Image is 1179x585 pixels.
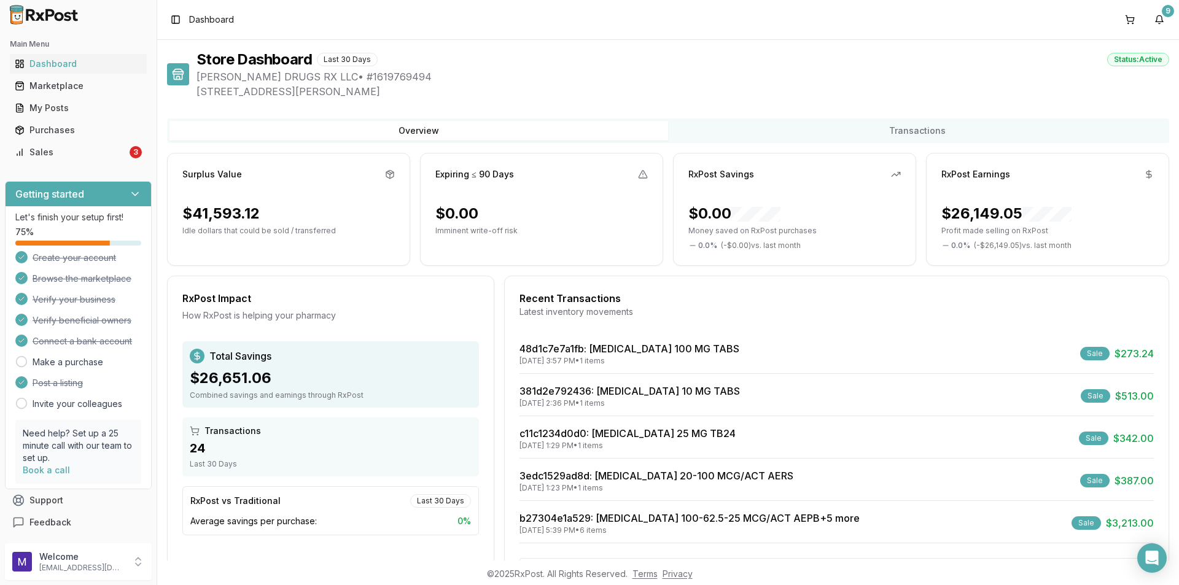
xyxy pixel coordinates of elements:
div: Purchases [15,124,142,136]
div: Combined savings and earnings through RxPost [190,390,472,400]
div: Latest inventory movements [519,306,1154,318]
span: Verify beneficial owners [33,314,131,327]
a: Sales3 [10,141,147,163]
div: [DATE] 1:29 PM • 1 items [519,441,736,451]
div: Sale [1079,432,1108,445]
div: Sale [1072,516,1101,530]
button: My Posts [5,98,152,118]
div: 3 [130,146,142,158]
h1: Store Dashboard [196,50,312,69]
a: 48d1c7e7a1fb: [MEDICAL_DATA] 100 MG TABS [519,343,739,355]
span: Transactions [204,425,261,437]
span: [STREET_ADDRESS][PERSON_NAME] [196,84,1169,99]
a: Marketplace [10,75,147,97]
a: b27304e1a529: [MEDICAL_DATA] 100-62.5-25 MCG/ACT AEPB+5 more [519,512,860,524]
div: 9 [1162,5,1174,17]
div: RxPost Earnings [941,168,1010,180]
span: Total Savings [209,349,271,363]
span: ( - $26,149.05 ) vs. last month [974,241,1072,250]
div: Open Intercom Messenger [1137,543,1167,573]
button: Transactions [668,121,1167,141]
a: Privacy [663,568,693,579]
div: Sale [1080,474,1110,487]
p: [EMAIL_ADDRESS][DOMAIN_NAME] [39,563,125,573]
div: Sales [15,146,127,158]
a: Book a call [23,465,70,475]
p: Let's finish your setup first! [15,211,141,223]
span: [PERSON_NAME] DRUGS RX LLC • # 1619769494 [196,69,1169,84]
div: Dashboard [15,58,142,70]
div: Surplus Value [182,168,242,180]
span: Verify your business [33,293,115,306]
div: Last 30 Days [410,494,471,508]
div: Last 30 Days [190,459,472,469]
p: Profit made selling on RxPost [941,226,1154,236]
button: View All Transactions [519,558,1154,578]
span: ( - $0.00 ) vs. last month [721,241,801,250]
button: Feedback [5,511,152,533]
button: Overview [169,121,668,141]
button: Purchases [5,120,152,140]
span: Connect a bank account [33,335,132,347]
a: Make a purchase [33,356,103,368]
button: Marketplace [5,76,152,96]
nav: breadcrumb [189,14,234,26]
div: [DATE] 3:57 PM • 1 items [519,356,739,366]
span: 0.0 % [951,241,970,250]
button: 9 [1150,10,1169,29]
div: $26,149.05 [941,204,1072,223]
a: 381d2e792436: [MEDICAL_DATA] 10 MG TABS [519,385,740,397]
button: Support [5,489,152,511]
span: $387.00 [1115,473,1154,488]
div: My Posts [15,102,142,114]
div: Sale [1081,389,1110,403]
img: RxPost Logo [5,5,84,25]
span: 0 % [457,515,471,527]
a: Purchases [10,119,147,141]
div: $41,593.12 [182,204,260,223]
div: RxPost Savings [688,168,754,180]
a: Dashboard [10,53,147,75]
p: Idle dollars that could be sold / transferred [182,226,395,236]
div: RxPost vs Traditional [190,495,281,507]
span: Browse the marketplace [33,273,131,285]
span: $273.24 [1115,346,1154,361]
a: Terms [632,568,658,579]
h2: Main Menu [10,39,147,49]
div: RxPost Impact [182,291,479,306]
span: Average savings per purchase: [190,515,317,527]
img: User avatar [12,552,32,571]
p: Imminent write-off risk [435,226,648,236]
div: Expiring ≤ 90 Days [435,168,514,180]
button: Dashboard [5,54,152,74]
span: 0.0 % [698,241,717,250]
div: Status: Active [1107,53,1169,66]
a: Invite your colleagues [33,398,122,410]
div: Marketplace [15,80,142,92]
div: $26,651.06 [190,368,472,388]
p: Welcome [39,551,125,563]
div: [DATE] 5:39 PM • 6 items [519,525,860,535]
div: 24 [190,440,472,457]
div: Last 30 Days [317,53,378,66]
span: $513.00 [1115,389,1154,403]
div: Recent Transactions [519,291,1154,306]
span: $3,213.00 [1106,516,1154,530]
p: Need help? Set up a 25 minute call with our team to set up. [23,427,134,464]
div: How RxPost is helping your pharmacy [182,309,479,322]
div: Sale [1080,347,1110,360]
span: Dashboard [189,14,234,26]
span: $342.00 [1113,431,1154,446]
button: Sales3 [5,142,152,162]
div: $0.00 [688,204,780,223]
span: Post a listing [33,377,83,389]
p: Money saved on RxPost purchases [688,226,901,236]
span: Feedback [29,516,71,529]
a: c11c1234d0d0: [MEDICAL_DATA] 25 MG TB24 [519,427,736,440]
span: Create your account [33,252,116,264]
h3: Getting started [15,187,84,201]
a: 3edc1529ad8d: [MEDICAL_DATA] 20-100 MCG/ACT AERS [519,470,793,482]
div: $0.00 [435,204,478,223]
span: 75 % [15,226,34,238]
div: [DATE] 1:23 PM • 1 items [519,483,793,493]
